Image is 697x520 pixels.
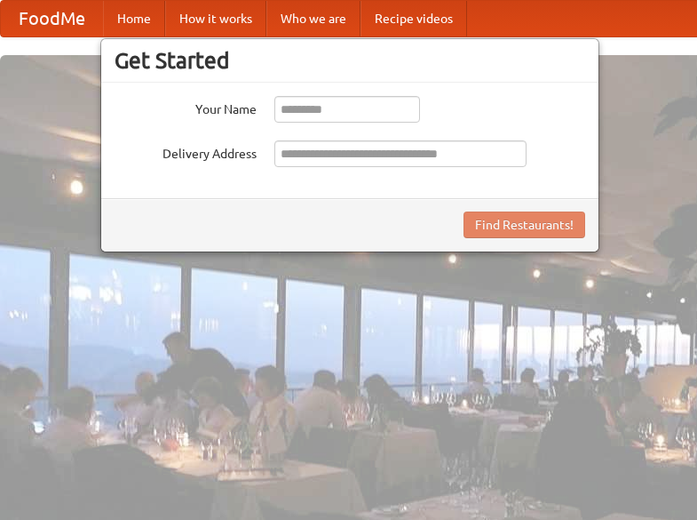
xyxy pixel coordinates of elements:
[266,1,360,36] a: Who we are
[165,1,266,36] a: How it works
[115,140,257,163] label: Delivery Address
[115,96,257,118] label: Your Name
[115,47,585,74] h3: Get Started
[1,1,103,36] a: FoodMe
[360,1,467,36] a: Recipe videos
[103,1,165,36] a: Home
[463,212,585,238] button: Find Restaurants!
